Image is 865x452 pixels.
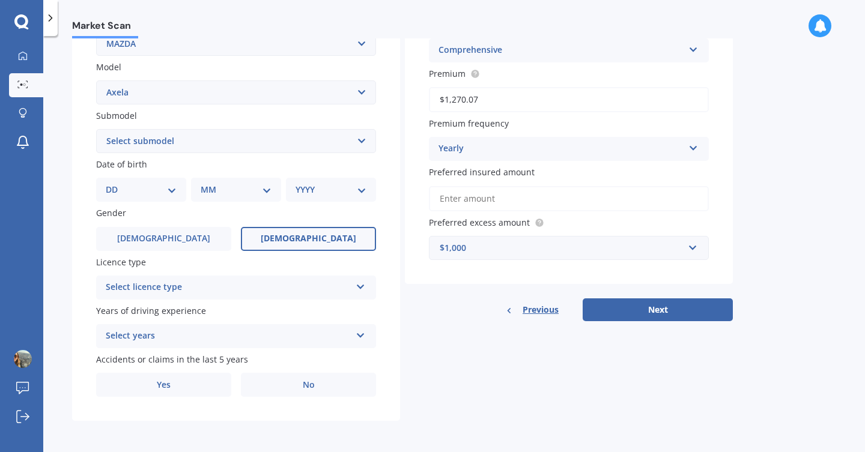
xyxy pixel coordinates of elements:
[72,20,138,36] span: Market Scan
[429,68,466,79] span: Premium
[439,142,684,156] div: Yearly
[96,305,206,316] span: Years of driving experience
[583,298,733,321] button: Next
[429,186,709,211] input: Enter amount
[96,158,147,170] span: Date of birth
[106,329,351,343] div: Select years
[96,208,126,219] span: Gender
[96,61,121,73] span: Model
[429,167,535,178] span: Preferred insured amount
[157,380,171,390] span: Yes
[429,118,509,129] span: Premium frequency
[303,380,315,390] span: No
[106,280,351,295] div: Select licence type
[440,241,684,255] div: $1,000
[14,350,32,368] img: ACg8ocKZVfTeFxbsIfeVbabuI4oy5g4TZ9dA8Hslgo9kF9Yaqk6GD3XE=s96-c
[261,234,356,244] span: [DEMOGRAPHIC_DATA]
[117,234,210,244] span: [DEMOGRAPHIC_DATA]
[429,87,709,112] input: Enter premium
[96,354,248,365] span: Accidents or claims in the last 5 years
[96,110,137,121] span: Submodel
[96,256,146,268] span: Licence type
[523,301,559,319] span: Previous
[439,43,684,58] div: Comprehensive
[429,217,530,228] span: Preferred excess amount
